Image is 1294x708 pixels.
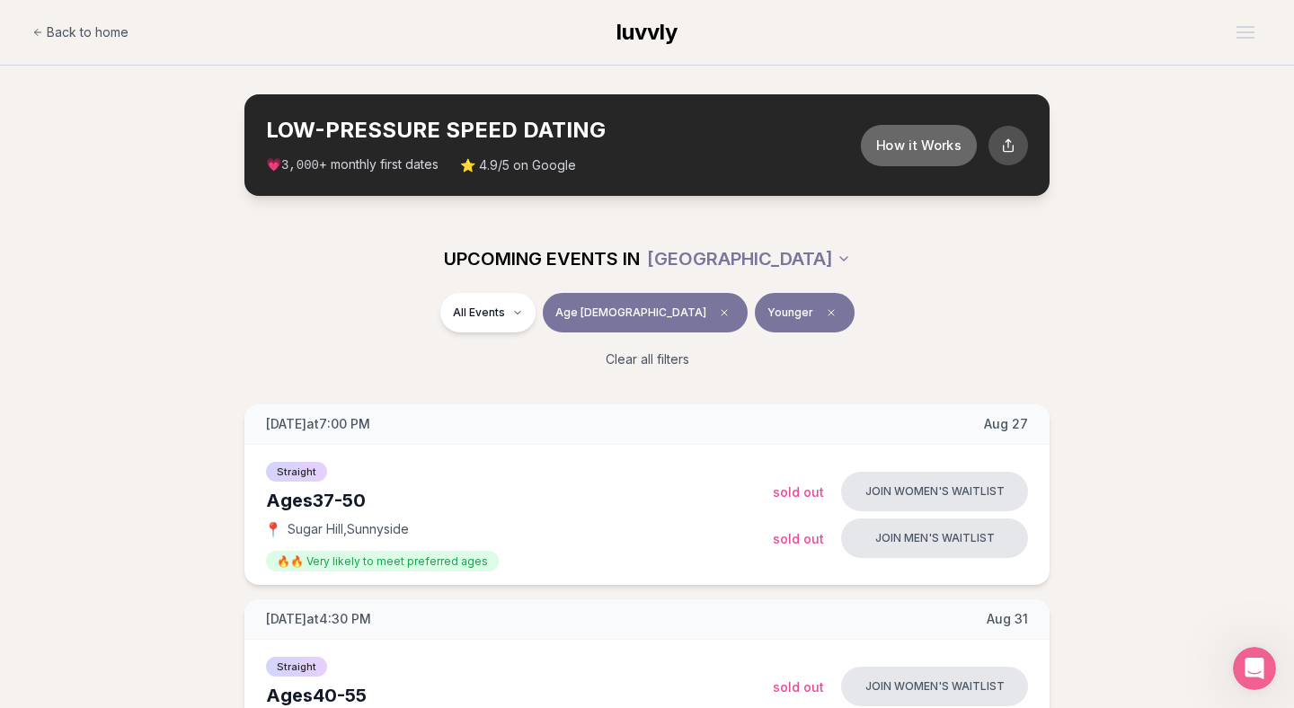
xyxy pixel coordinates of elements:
[288,520,409,538] span: Sugar Hill , Sunnyside
[861,124,977,165] button: How it Works
[595,340,700,379] button: Clear all filters
[713,302,735,323] span: Clear age
[555,305,706,320] span: Age [DEMOGRAPHIC_DATA]
[755,293,855,332] button: YoungerClear preference
[767,305,813,320] span: Younger
[266,522,280,536] span: 📍
[1229,19,1262,46] button: Open menu
[773,531,824,546] span: Sold Out
[266,610,371,628] span: [DATE] at 4:30 PM
[266,116,864,145] h2: LOW-PRESSURE SPEED DATING
[266,683,773,708] div: Ages 40-55
[281,158,319,173] span: 3,000
[841,667,1028,706] button: Join women's waitlist
[47,23,129,41] span: Back to home
[266,551,499,571] span: 🔥🔥 Very likely to meet preferred ages
[820,302,842,323] span: Clear preference
[453,305,505,320] span: All Events
[460,156,576,174] span: ⭐ 4.9/5 on Google
[266,155,439,174] span: 💗 + monthly first dates
[543,293,748,332] button: Age [DEMOGRAPHIC_DATA]Clear age
[1233,647,1276,690] iframe: Intercom live chat
[616,18,678,47] a: luvvly
[444,246,640,271] span: UPCOMING EVENTS IN
[841,472,1028,511] button: Join women's waitlist
[773,484,824,500] span: Sold Out
[773,679,824,695] span: Sold Out
[32,14,129,50] a: Back to home
[987,610,1028,628] span: Aug 31
[647,239,851,279] button: [GEOGRAPHIC_DATA]
[440,293,536,332] button: All Events
[616,19,678,45] span: luvvly
[266,462,327,482] span: Straight
[266,488,773,513] div: Ages 37-50
[266,415,370,433] span: [DATE] at 7:00 PM
[266,657,327,677] span: Straight
[984,415,1028,433] span: Aug 27
[841,518,1028,558] button: Join men's waitlist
